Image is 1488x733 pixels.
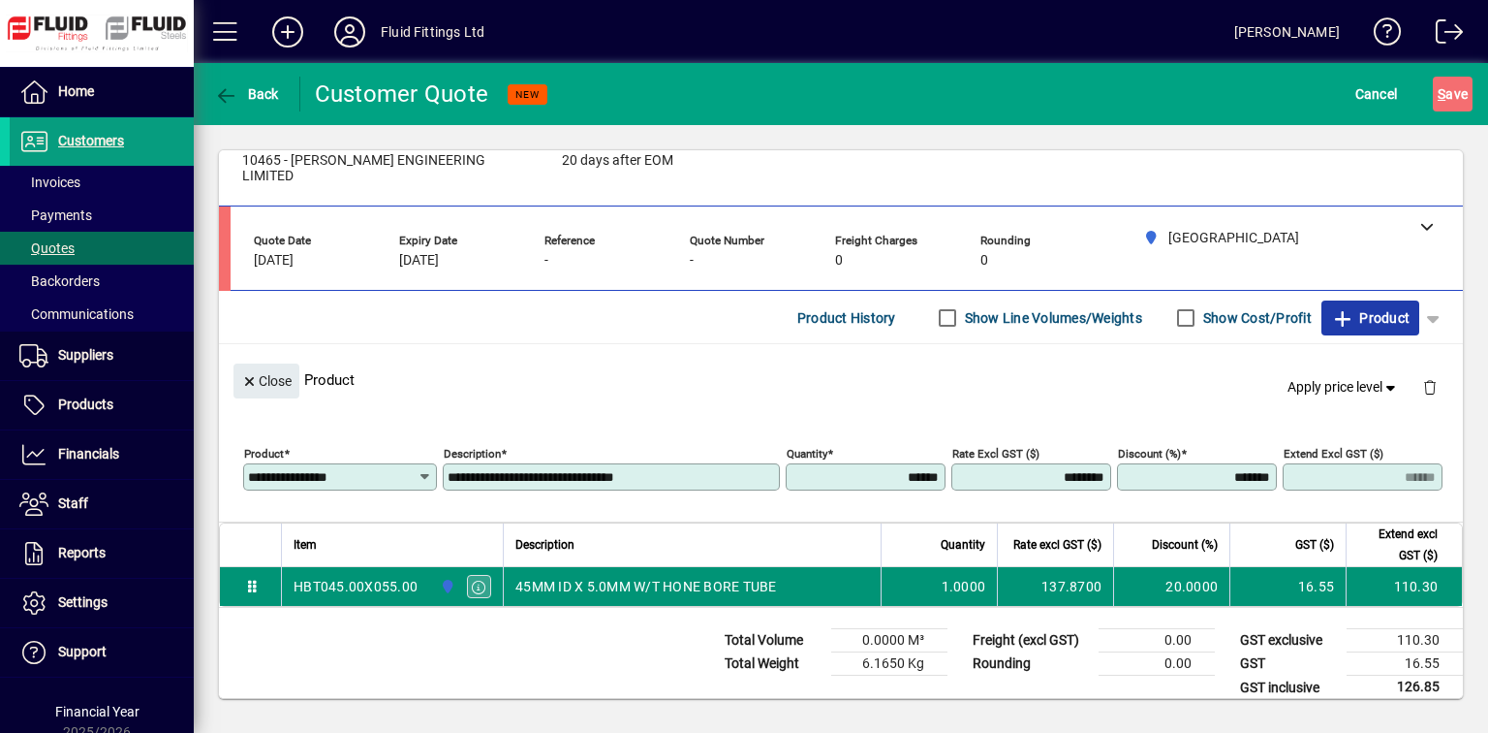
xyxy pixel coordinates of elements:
mat-label: Description [444,447,501,461]
span: GST ($) [1295,534,1334,556]
td: 6.1650 Kg [831,653,947,676]
a: Financials [10,430,194,479]
span: 0 [980,253,988,269]
td: 20.0000 [1113,567,1229,606]
td: GST exclusive [1230,629,1347,653]
td: 110.30 [1346,567,1462,606]
button: Save [1433,77,1472,112]
app-page-header-button: Delete [1407,378,1453,396]
mat-label: Discount (%) [1118,447,1181,461]
span: Staff [58,495,88,511]
span: Home [58,83,94,99]
td: 16.55 [1347,653,1463,676]
td: 0.00 [1099,629,1215,653]
span: 10465 - [PERSON_NAME] ENGINEERING LIMITED [242,153,533,184]
span: Payments [19,207,92,223]
mat-label: Extend excl GST ($) [1284,447,1383,461]
div: Product [219,344,1463,415]
span: AUCKLAND [435,576,457,597]
span: 0 [835,253,843,269]
button: Delete [1407,364,1453,410]
td: GST [1230,653,1347,676]
a: Invoices [10,166,194,199]
div: HBT045.00X055.00 [294,577,418,596]
button: Product History [790,301,904,335]
span: S [1438,86,1445,102]
span: Invoices [19,175,80,190]
div: 137.8700 [1009,577,1101,596]
button: Add [257,15,319,49]
a: Support [10,628,194,677]
button: Close [233,364,299,398]
span: Financials [58,446,119,462]
span: Suppliers [58,347,113,363]
button: Apply price level [1280,370,1408,405]
td: Total Weight [715,653,831,676]
td: Total Volume [715,629,831,653]
span: Communications [19,306,134,322]
a: Communications [10,298,194,331]
td: GST inclusive [1230,676,1347,700]
mat-label: Quantity [787,447,827,461]
a: Home [10,68,194,116]
td: 0.0000 M³ [831,629,947,653]
a: Settings [10,579,194,627]
span: Cancel [1355,79,1398,110]
td: 0.00 [1099,653,1215,676]
a: Reports [10,529,194,578]
span: Extend excl GST ($) [1358,524,1438,566]
span: NEW [515,88,540,101]
a: Logout [1421,4,1464,67]
td: Freight (excl GST) [963,629,1099,653]
mat-label: Rate excl GST ($) [952,447,1039,461]
a: Products [10,381,194,430]
span: Reports [58,545,106,560]
span: Description [515,534,574,556]
span: Close [241,366,292,398]
app-page-header-button: Close [229,371,304,389]
a: Knowledge Base [1359,4,1402,67]
span: ave [1438,79,1468,110]
span: Back [214,86,279,102]
label: Show Cost/Profit [1199,308,1312,328]
span: Discount (%) [1152,534,1218,556]
mat-label: Product [244,447,284,461]
span: 45MM ID X 5.0MM W/T HONE BORE TUBE [515,577,777,596]
button: Profile [319,15,381,49]
span: 1.0000 [942,577,986,596]
span: [DATE] [254,253,294,269]
a: Quotes [10,232,194,265]
span: - [690,253,694,269]
span: Apply price level [1287,377,1400,398]
span: [DATE] [399,253,439,269]
button: Cancel [1350,77,1403,112]
button: Product [1321,301,1419,335]
button: Back [209,77,284,112]
span: Quotes [19,240,75,256]
span: Product History [797,303,896,334]
a: Payments [10,199,194,232]
a: Suppliers [10,332,194,380]
span: Backorders [19,273,100,289]
span: Financial Year [55,704,139,719]
span: 20 days after EOM [562,153,673,169]
app-page-header-button: Back [194,77,300,112]
span: Item [294,534,317,556]
td: Rounding [963,653,1099,676]
td: 16.55 [1229,567,1346,606]
div: [PERSON_NAME] [1234,16,1340,48]
td: 126.85 [1347,676,1463,700]
span: Rate excl GST ($) [1013,534,1101,556]
span: Quantity [941,534,985,556]
div: Fluid Fittings Ltd [381,16,484,48]
span: Product [1331,303,1410,334]
span: Products [58,397,113,412]
td: 110.30 [1347,629,1463,653]
a: Staff [10,480,194,528]
span: Support [58,644,107,659]
label: Show Line Volumes/Weights [961,308,1142,328]
span: - [544,253,548,269]
div: Customer Quote [315,79,489,110]
span: Customers [58,133,124,148]
a: Backorders [10,265,194,298]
